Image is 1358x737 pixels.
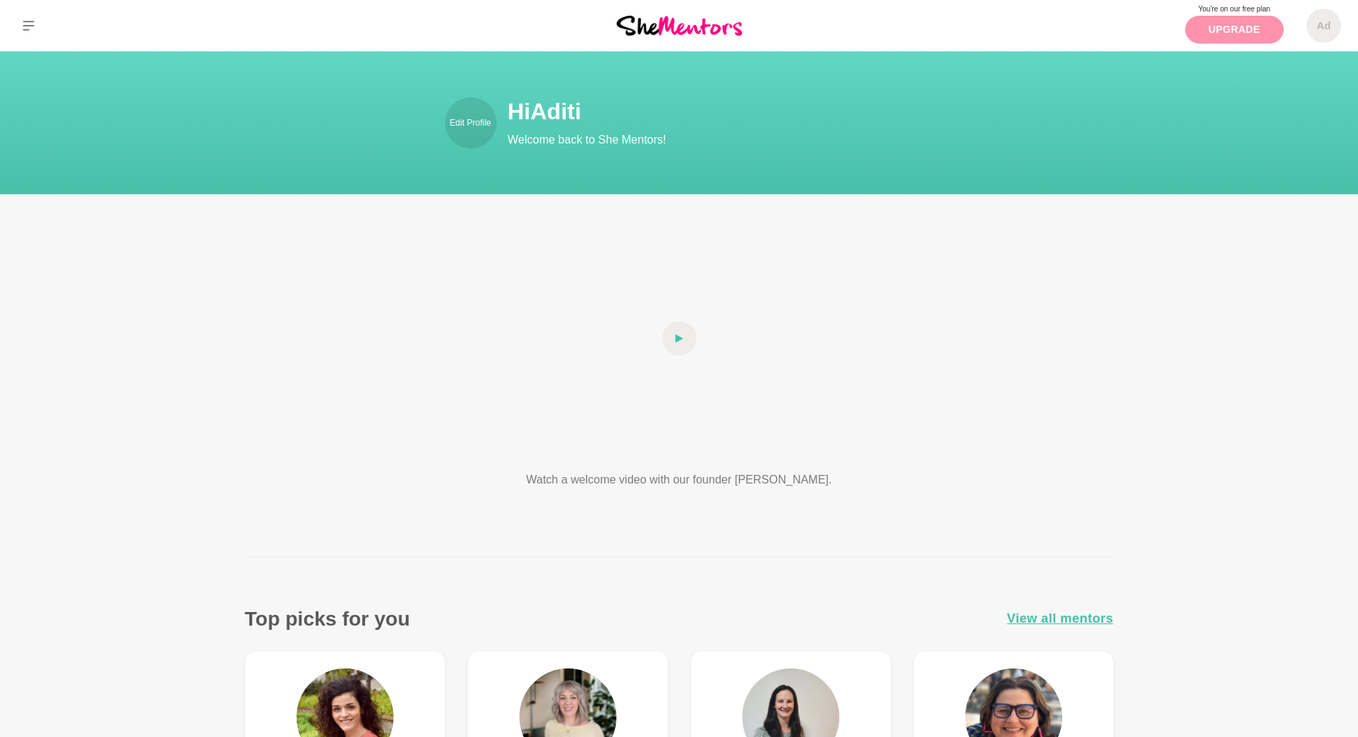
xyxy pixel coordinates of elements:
[449,116,491,129] p: Edit Profile
[508,97,1022,126] h1: Hi Aditi
[445,97,496,149] a: Edit Profile
[1185,4,1284,14] p: You're on our free plan
[1307,9,1341,43] a: Ad
[474,471,885,488] p: Watch a welcome video with our founder [PERSON_NAME].
[508,131,1022,149] p: Welcome back to She Mentors!
[245,606,410,631] h3: Top picks for you
[1007,608,1114,629] a: View all mentors
[1185,16,1284,44] a: Upgrade
[616,16,742,35] img: She Mentors Logo
[1317,19,1331,33] h5: Ad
